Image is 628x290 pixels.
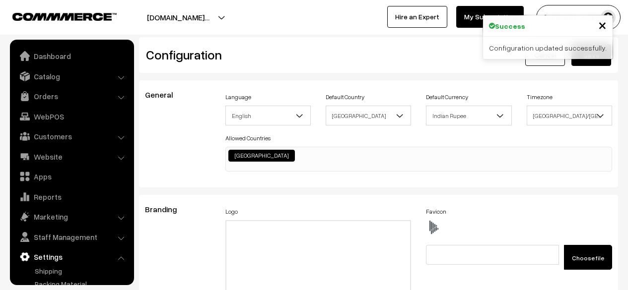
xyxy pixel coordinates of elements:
[12,248,131,266] a: Settings
[225,93,251,102] label: Language
[12,127,131,145] a: Customers
[228,150,295,162] li: India
[12,168,131,185] a: Apps
[12,148,131,166] a: Website
[145,204,189,214] span: Branding
[225,134,271,143] label: Allowed Countries
[495,21,525,31] strong: Success
[12,188,131,206] a: Reports
[527,106,612,125] span: Asia/Kolkata
[572,254,604,262] span: Choose file
[145,90,185,100] span: General
[426,220,441,235] img: favicon.ico
[426,106,511,125] span: Indian Rupee
[146,47,371,62] h2: Configuration
[226,107,310,124] span: English
[426,93,468,102] label: Default Currency
[456,6,524,28] a: My Subscription
[112,5,244,30] button: [DOMAIN_NAME]…
[32,279,131,289] a: Packing Material
[12,87,131,105] a: Orders
[12,208,131,226] a: Marketing
[598,15,607,34] span: ×
[326,106,411,125] span: India
[32,266,131,276] a: Shipping
[225,106,311,125] span: English
[601,10,616,25] img: user
[12,67,131,85] a: Catalog
[536,5,621,30] button: [PERSON_NAME]
[326,93,364,102] label: Default Country
[225,207,238,216] label: Logo
[12,13,117,20] img: COMMMERCE
[527,93,553,102] label: Timezone
[326,107,411,124] span: India
[426,207,446,216] label: Favicon
[426,107,511,124] span: Indian Rupee
[12,228,131,246] a: Staff Management
[527,107,612,124] span: Asia/Kolkata
[12,10,99,22] a: COMMMERCE
[598,17,607,32] button: Close
[12,47,131,65] a: Dashboard
[12,108,131,125] a: WebPOS
[483,37,613,59] div: Configuration updated successfully.
[387,6,447,28] a: Hire an Expert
